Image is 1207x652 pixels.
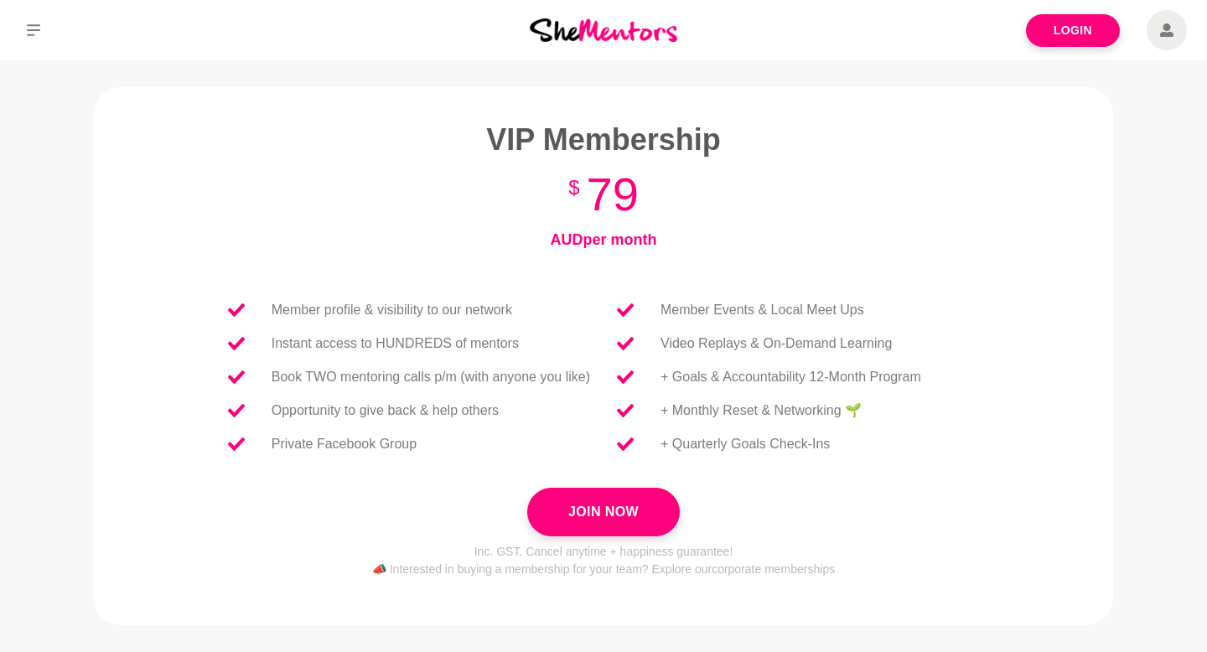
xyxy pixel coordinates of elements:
[660,334,892,354] p: Video Replays & On-Demand Learning
[660,401,862,421] p: + Monthly Reset & Networking 🌱
[660,300,864,320] p: Member Events & Local Meet Ups
[201,165,1006,224] h3: 79
[712,562,835,576] a: corporate memberships
[1026,14,1120,47] a: Login
[272,334,519,354] p: Instant access to HUNDREDS of mentors
[201,543,1006,561] p: Inc. GST. Cancel anytime + happiness guarantee!
[201,230,1006,250] h4: AUD per month
[660,434,830,454] p: + Quarterly Goals Check-Ins
[201,561,1006,578] p: 📣 Interested in buying a membership for your team? Explore our
[272,401,499,421] p: Opportunity to give back & help others
[660,367,921,387] p: + Goals & Accountability 12-Month Program
[530,18,677,41] img: She Mentors Logo
[201,121,1006,158] h2: VIP Membership
[272,300,512,320] p: Member profile & visibility to our network
[527,488,680,536] button: Join Now
[272,367,590,387] p: Book TWO mentoring calls p/m (with anyone you like)
[272,434,417,454] p: Private Facebook Group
